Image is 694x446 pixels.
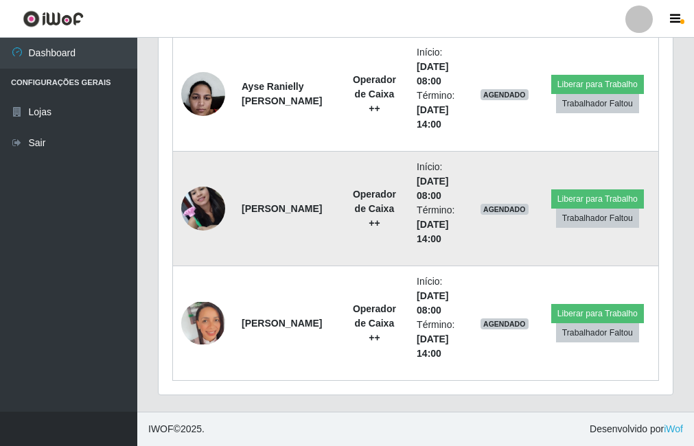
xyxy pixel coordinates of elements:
time: [DATE] 14:00 [417,219,448,244]
strong: Operador de Caixa ++ [353,189,396,228]
img: 1741725931252.jpeg [181,302,225,344]
span: AGENDADO [481,204,529,215]
span: © 2025 . [148,422,205,436]
li: Término: [417,203,464,246]
button: Liberar para Trabalho [551,304,644,323]
li: Término: [417,89,464,132]
time: [DATE] 08:00 [417,176,448,201]
img: CoreUI Logo [23,10,84,27]
strong: [PERSON_NAME] [242,203,322,214]
button: Liberar para Trabalho [551,75,644,94]
li: Início: [417,160,464,203]
button: Liberar para Trabalho [551,189,644,209]
time: [DATE] 08:00 [417,290,448,316]
li: Término: [417,318,464,361]
strong: Ayse Ranielly [PERSON_NAME] [242,81,322,106]
button: Trabalhador Faltou [556,94,639,113]
li: Início: [417,274,464,318]
button: Trabalhador Faltou [556,209,639,228]
time: [DATE] 14:00 [417,333,448,359]
button: Trabalhador Faltou [556,323,639,342]
time: [DATE] 14:00 [417,104,448,130]
strong: [PERSON_NAME] [242,318,322,329]
a: iWof [664,423,683,434]
span: Desenvolvido por [590,422,683,436]
img: 1746996533428.jpeg [181,179,225,237]
strong: Operador de Caixa ++ [353,303,396,343]
span: AGENDADO [481,89,529,100]
img: 1712274228951.jpeg [181,64,225,123]
span: IWOF [148,423,174,434]
span: AGENDADO [481,318,529,329]
li: Início: [417,45,464,89]
strong: Operador de Caixa ++ [353,74,396,114]
time: [DATE] 08:00 [417,61,448,86]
